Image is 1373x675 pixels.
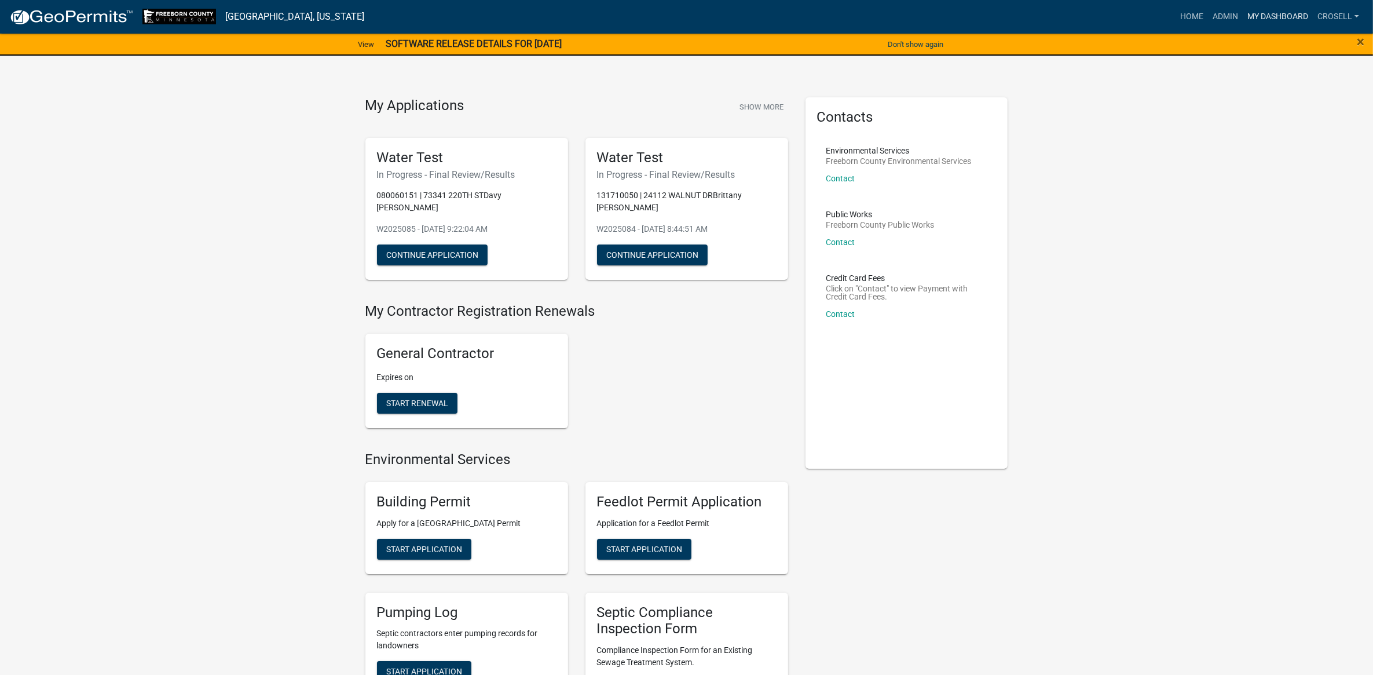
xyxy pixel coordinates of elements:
[1176,6,1208,28] a: Home
[597,149,777,166] h5: Water Test
[597,517,777,530] p: Application for a Feedlot Permit
[377,494,556,510] h5: Building Permit
[353,35,379,54] a: View
[1208,6,1243,28] a: Admin
[817,109,997,126] h5: Contacts
[826,174,855,183] a: Contact
[606,544,682,553] span: Start Application
[386,544,462,553] span: Start Application
[377,169,556,180] h6: In Progress - Final Review/Results
[826,309,855,319] a: Contact
[826,157,972,165] p: Freeborn County Environmental Services
[597,604,777,638] h5: Septic Compliance Inspection Form
[735,97,788,116] button: Show More
[377,223,556,235] p: W2025085 - [DATE] 9:22:04 AM
[365,303,788,320] h4: My Contractor Registration Renewals
[377,627,556,652] p: Septic contractors enter pumping records for landowners
[142,9,216,24] img: Freeborn County, Minnesota
[365,97,464,115] h4: My Applications
[597,494,777,510] h5: Feedlot Permit Application
[377,245,488,265] button: Continue Application
[597,189,777,214] p: 131710050 | 24112 WALNUT DRBrittany [PERSON_NAME]
[826,274,987,282] p: Credit Card Fees
[377,604,556,621] h5: Pumping Log
[826,284,987,301] p: Click on "Contact" to view Payment with Credit Card Fees.
[826,210,935,218] p: Public Works
[1313,6,1364,28] a: crosell
[597,644,777,669] p: Compliance Inspection Form for an Existing Sewage Treatment System.
[377,149,556,166] h5: Water Test
[365,451,788,468] h4: Environmental Services
[377,393,457,414] button: Start Renewal
[826,221,935,229] p: Freeborn County Public Works
[1357,35,1364,49] button: Close
[826,147,972,155] p: Environmental Services
[597,169,777,180] h6: In Progress - Final Review/Results
[377,539,471,560] button: Start Application
[1357,34,1364,50] span: ×
[377,371,556,384] p: Expires on
[377,345,556,362] h5: General Contractor
[386,38,562,49] strong: SOFTWARE RELEASE DETAILS FOR [DATE]
[386,399,448,408] span: Start Renewal
[826,238,855,247] a: Contact
[883,35,948,54] button: Don't show again
[377,517,556,530] p: Apply for a [GEOGRAPHIC_DATA] Permit
[377,189,556,214] p: 080060151 | 73341 220TH STDavy [PERSON_NAME]
[1243,6,1313,28] a: My Dashboard
[597,245,708,265] button: Continue Application
[365,303,788,437] wm-registration-list-section: My Contractor Registration Renewals
[597,539,691,560] button: Start Application
[225,7,364,27] a: [GEOGRAPHIC_DATA], [US_STATE]
[597,223,777,235] p: W2025084 - [DATE] 8:44:51 AM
